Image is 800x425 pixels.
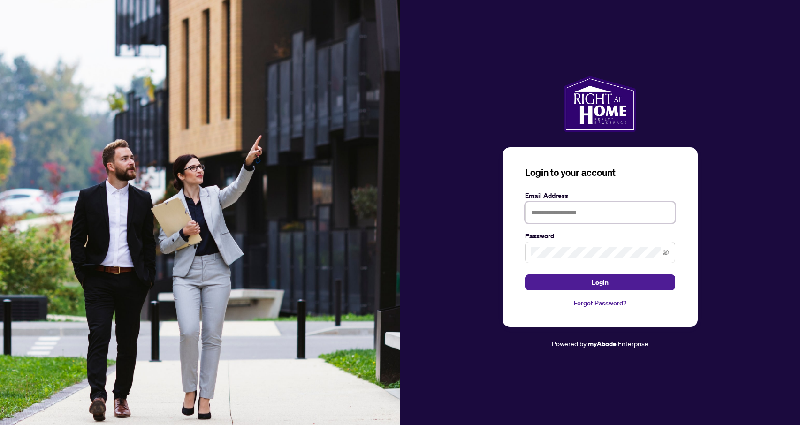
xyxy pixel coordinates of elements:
[525,166,675,179] h3: Login to your account
[525,274,675,290] button: Login
[525,190,675,201] label: Email Address
[552,339,587,348] span: Powered by
[663,249,669,256] span: eye-invisible
[564,76,636,132] img: ma-logo
[592,275,609,290] span: Login
[618,339,648,348] span: Enterprise
[588,339,617,349] a: myAbode
[525,231,675,241] label: Password
[525,298,675,308] a: Forgot Password?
